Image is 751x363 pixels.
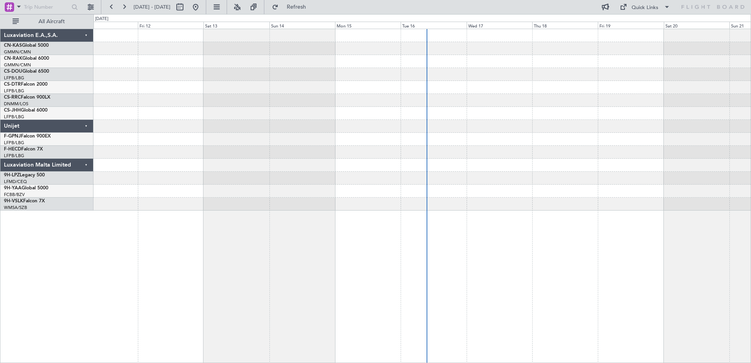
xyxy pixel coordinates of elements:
[4,147,21,152] span: F-HECD
[4,186,22,191] span: 9H-YAA
[4,108,21,113] span: CS-JHH
[4,192,25,198] a: FCBB/BZV
[4,56,49,61] a: CN-RAKGlobal 6000
[4,179,27,185] a: LFMD/CEQ
[4,62,31,68] a: GMMN/CMN
[616,1,674,13] button: Quick Links
[4,199,45,203] a: 9H-VSLKFalcon 7X
[598,22,663,29] div: Fri 19
[95,16,108,22] div: [DATE]
[268,1,315,13] button: Refresh
[4,134,21,139] span: F-GPNJ
[467,22,532,29] div: Wed 17
[4,199,23,203] span: 9H-VSLK
[4,88,24,94] a: LFPB/LBG
[4,114,24,120] a: LFPB/LBG
[4,82,48,87] a: CS-DTRFalcon 2000
[4,75,24,81] a: LFPB/LBG
[280,4,313,10] span: Refresh
[269,22,335,29] div: Sun 14
[20,19,83,24] span: All Aircraft
[24,1,69,13] input: Trip Number
[401,22,466,29] div: Tue 16
[4,56,22,61] span: CN-RAK
[4,43,49,48] a: CN-KASGlobal 5000
[335,22,401,29] div: Mon 15
[632,4,658,12] div: Quick Links
[4,173,45,178] a: 9H-LPZLegacy 500
[532,22,598,29] div: Thu 18
[9,15,85,28] button: All Aircraft
[203,22,269,29] div: Sat 13
[4,95,21,100] span: CS-RRC
[4,147,43,152] a: F-HECDFalcon 7X
[4,108,48,113] a: CS-JHHGlobal 6000
[4,140,24,146] a: LFPB/LBG
[4,49,31,55] a: GMMN/CMN
[4,205,27,211] a: WMSA/SZB
[4,69,22,74] span: CS-DOU
[4,82,21,87] span: CS-DTR
[4,69,49,74] a: CS-DOUGlobal 6500
[138,22,203,29] div: Fri 12
[4,101,28,107] a: DNMM/LOS
[134,4,170,11] span: [DATE] - [DATE]
[4,95,50,100] a: CS-RRCFalcon 900LX
[4,153,24,159] a: LFPB/LBG
[4,43,22,48] span: CN-KAS
[4,186,48,191] a: 9H-YAAGlobal 5000
[4,134,51,139] a: F-GPNJFalcon 900EX
[72,22,138,29] div: Thu 11
[664,22,729,29] div: Sat 20
[4,173,20,178] span: 9H-LPZ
